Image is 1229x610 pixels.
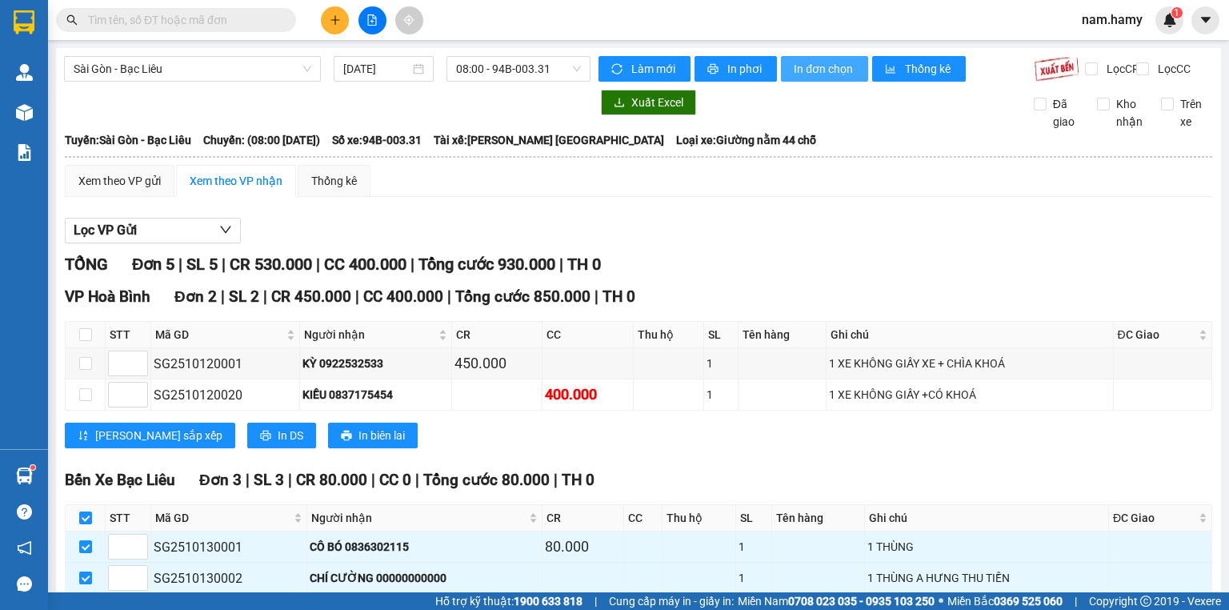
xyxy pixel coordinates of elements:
button: Lọc VP Gửi [65,218,241,243]
div: Thống kê [311,172,357,190]
th: CC [542,322,634,348]
span: Loại xe: Giường nằm 44 chỗ [676,131,816,149]
span: Tổng cước 80.000 [423,471,550,489]
sup: 1 [1171,7,1183,18]
span: Miền Nam [738,592,935,610]
b: Tuyến: Sài Gòn - Bạc Liêu [65,134,191,146]
span: TH 0 [567,255,601,274]
th: Tên hàng [739,322,827,348]
span: CC 400.000 [324,255,406,274]
th: CC [624,505,663,532]
div: 80.000 [545,536,621,558]
span: Chuyến: (08:00 [DATE]) [203,131,320,149]
div: 1 [707,386,735,403]
span: phone [92,58,105,71]
span: In DS [278,427,303,444]
span: search [66,14,78,26]
span: printer [260,430,271,443]
span: Tổng cước 930.000 [418,255,555,274]
strong: 0369 525 060 [994,595,1063,608]
span: 08:00 - 94B-003.31 [456,57,582,81]
span: | [221,287,225,306]
span: sync [611,63,625,76]
button: printerIn biên lai [328,423,418,448]
span: bar-chart [885,63,899,76]
button: syncLàm mới [598,56,691,82]
span: sort-ascending [78,430,89,443]
span: Cung cấp máy in - giấy in: [609,592,734,610]
span: Lọc VP Gửi [74,220,137,240]
img: warehouse-icon [16,64,33,81]
span: Người nhận [304,326,434,343]
button: bar-chartThống kê [872,56,966,82]
img: warehouse-icon [16,104,33,121]
span: | [246,471,250,489]
th: Tên hàng [772,505,865,532]
div: 1 XE KHÔNG GIẤY +CÓ KHOÁ [829,386,1110,403]
li: 0946 508 595 [7,55,305,75]
div: 1 [739,538,769,556]
span: | [371,471,375,489]
td: SG2510120001 [151,348,300,379]
span: notification [17,540,32,556]
span: 1 [1174,7,1179,18]
div: 1 THÙNG [867,538,1106,556]
span: Người nhận [311,509,526,527]
span: In đơn chọn [794,60,855,78]
span: Mã GD [155,326,283,343]
img: 9k= [1034,56,1079,82]
div: SG2510130001 [154,537,304,557]
span: In biên lai [358,427,405,444]
th: STT [106,322,151,348]
td: SG2510130001 [151,532,307,563]
div: 1 XE KHÔNG GIẤY XE + CHÌA KHOÁ [829,355,1110,372]
input: Tìm tên, số ĐT hoặc mã đơn [88,11,277,29]
span: | [316,255,320,274]
span: nam.hamy [1069,10,1155,30]
span: Đơn 3 [199,471,242,489]
strong: 1900 633 818 [514,595,582,608]
div: SG2510120020 [154,385,297,405]
td: SG2510130002 [151,563,307,594]
input: 13/10/2025 [343,60,409,78]
img: warehouse-icon [16,468,33,484]
div: Xem theo VP gửi [78,172,161,190]
span: | [559,255,563,274]
span: Tổng cước 850.000 [455,287,590,306]
span: | [554,471,558,489]
th: Thu hộ [634,322,704,348]
span: Lọc CC [1151,60,1193,78]
div: Xem theo VP nhận [190,172,282,190]
span: CR 530.000 [230,255,312,274]
span: | [355,287,359,306]
th: SL [736,505,772,532]
span: Xuất Excel [631,94,683,111]
span: | [1075,592,1077,610]
button: printerIn phơi [695,56,777,82]
span: | [178,255,182,274]
b: Nhà Xe Hà My [92,10,213,30]
th: CR [452,322,543,348]
div: 1 [739,569,769,587]
span: Tài xế: [PERSON_NAME] [GEOGRAPHIC_DATA] [434,131,664,149]
button: printerIn DS [247,423,316,448]
div: KIỀU 0837175454 [302,386,448,403]
sup: 1 [30,465,35,470]
button: file-add [358,6,386,34]
span: ĐC Giao [1118,326,1195,343]
th: SL [704,322,739,348]
span: Đơn 2 [174,287,217,306]
div: SG2510130002 [154,568,304,588]
div: 400.000 [545,383,631,406]
span: caret-down [1199,13,1213,27]
span: Thống kê [905,60,953,78]
span: | [447,287,451,306]
span: Mã GD [155,509,290,527]
span: file-add [366,14,378,26]
span: In phơi [727,60,764,78]
span: SL 2 [229,287,259,306]
th: Ghi chú [865,505,1109,532]
span: | [415,471,419,489]
span: | [222,255,226,274]
span: plus [330,14,341,26]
